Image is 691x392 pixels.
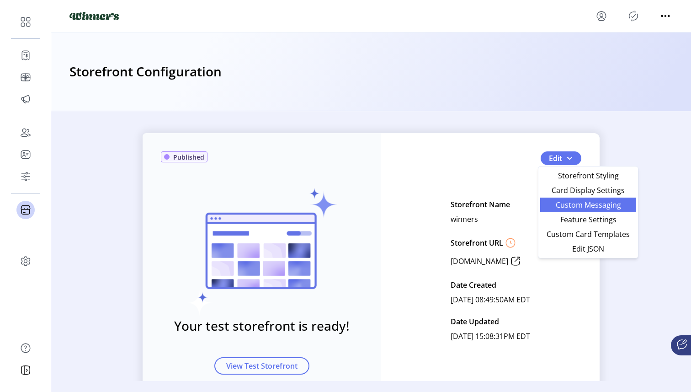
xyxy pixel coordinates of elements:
li: Custom Messaging [540,198,636,212]
p: Storefront URL [451,237,503,248]
li: Card Display Settings [540,183,636,198]
h3: Your test storefront is ready! [174,316,350,335]
span: Custom Messaging [546,201,631,209]
li: Feature Settings [540,212,636,227]
p: Date Updated [451,314,499,329]
span: Storefront Styling [546,172,631,179]
button: Edit [541,151,581,165]
span: Published [173,152,204,162]
span: Card Display Settings [546,187,631,194]
button: Publisher Panel [626,9,641,23]
p: winners [451,212,478,226]
li: Storefront Styling [540,168,636,183]
button: View Test Storefront [214,357,309,375]
button: menu [594,9,609,23]
span: Edit JSON [546,245,631,252]
button: menu [658,9,673,23]
span: View Test Storefront [226,360,298,371]
p: [DATE] 08:49:50AM EDT [451,292,530,307]
span: Feature Settings [546,216,631,223]
img: logo [69,12,119,20]
p: [DOMAIN_NAME] [451,256,508,267]
li: Custom Card Templates [540,227,636,242]
p: Storefront Name [451,197,510,212]
h3: Storefront Configuration [69,62,222,82]
p: Date Created [451,278,496,292]
span: Custom Card Templates [546,231,631,238]
span: Edit [549,153,562,164]
li: Edit JSON [540,242,636,256]
p: [DATE] 15:08:31PM EDT [451,329,530,344]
